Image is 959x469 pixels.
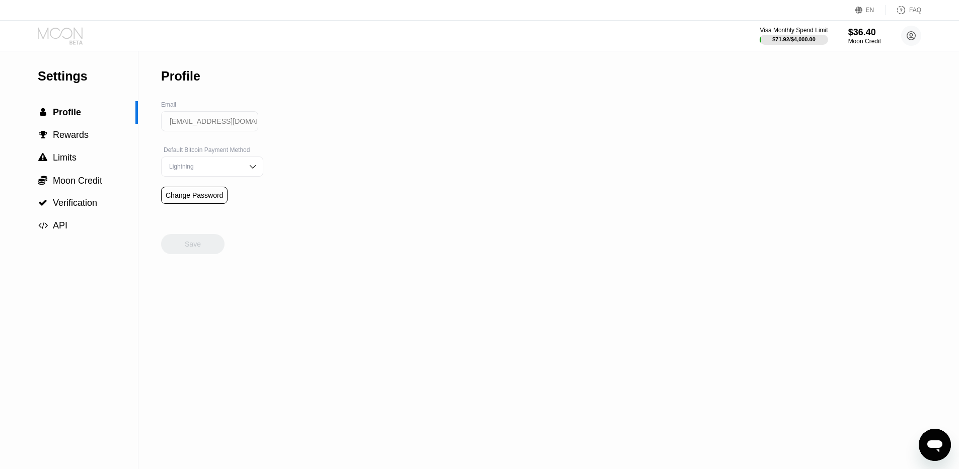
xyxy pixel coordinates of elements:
[161,146,263,153] div: Default Bitcoin Payment Method
[848,38,881,45] div: Moon Credit
[39,130,47,139] span: 
[38,198,47,207] span: 
[38,153,48,162] div: 
[886,5,921,15] div: FAQ
[53,176,102,186] span: Moon Credit
[53,107,81,117] span: Profile
[38,130,48,139] div: 
[919,429,951,461] iframe: Кнопка запуска окна обмена сообщениями
[53,198,97,208] span: Verification
[161,187,228,204] div: Change Password
[760,27,828,45] div: Visa Monthly Spend Limit$71.92/$4,000.00
[848,27,881,38] div: $36.40
[848,27,881,45] div: $36.40Moon Credit
[167,163,243,170] div: Lightning
[38,198,48,207] div: 
[909,7,921,14] div: FAQ
[38,153,47,162] span: 
[760,27,828,34] div: Visa Monthly Spend Limit
[38,221,48,230] span: 
[40,108,46,117] span: 
[38,175,47,185] span: 
[855,5,886,15] div: EN
[53,152,77,163] span: Limits
[161,69,200,84] div: Profile
[166,191,223,199] div: Change Password
[53,220,67,230] span: API
[53,130,89,140] span: Rewards
[38,69,138,84] div: Settings
[772,36,816,42] div: $71.92 / $4,000.00
[866,7,874,14] div: EN
[38,108,48,117] div: 
[38,175,48,185] div: 
[161,101,263,108] div: Email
